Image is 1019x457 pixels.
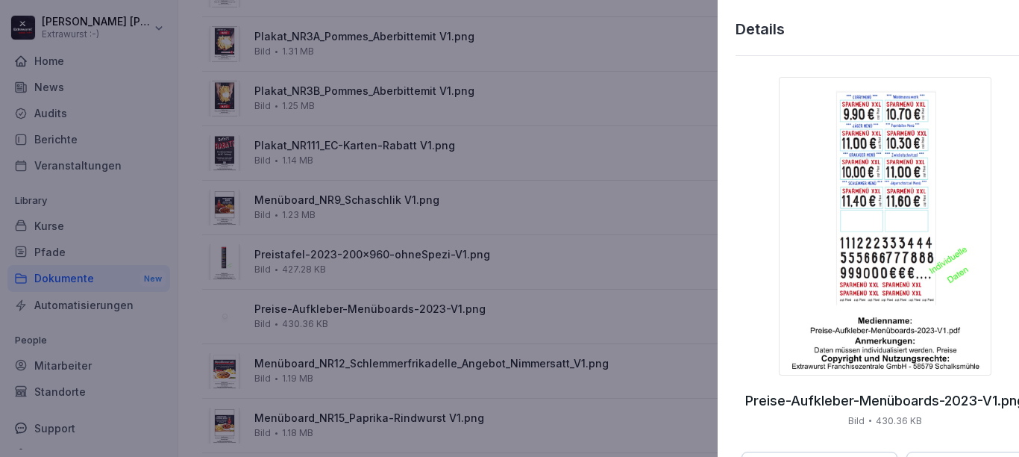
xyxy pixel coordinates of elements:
p: Bild [848,414,865,428]
img: thumbnail [779,77,991,376]
p: 430.36 KB [876,414,922,428]
p: Details [736,18,785,40]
